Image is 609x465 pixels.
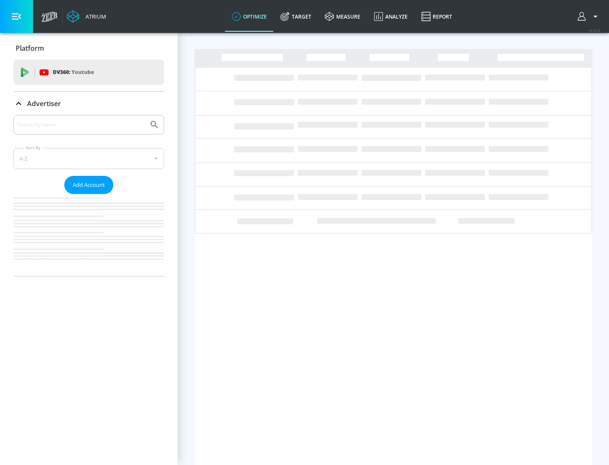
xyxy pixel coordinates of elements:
div: DV360: Youtube [14,60,164,85]
span: Add Account [73,180,105,190]
button: Add Account [64,176,113,194]
div: Advertiser [14,115,164,276]
span: v 4.32.0 [589,28,601,33]
a: measure [318,1,367,32]
input: Search by name [17,119,145,130]
a: Atrium [67,10,106,23]
a: optimize [225,1,274,32]
nav: list of Advertiser [14,194,164,276]
p: Youtube [71,68,94,77]
label: Sort By [24,145,42,150]
div: A-Z [14,148,164,169]
div: Platform [14,36,164,60]
p: Advertiser [27,99,61,108]
p: DV360: [53,68,94,77]
div: Atrium [82,13,106,20]
div: Advertiser [14,92,164,115]
a: Report [414,1,459,32]
a: Target [274,1,318,32]
a: Analyze [367,1,414,32]
p: Platform [16,44,44,53]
